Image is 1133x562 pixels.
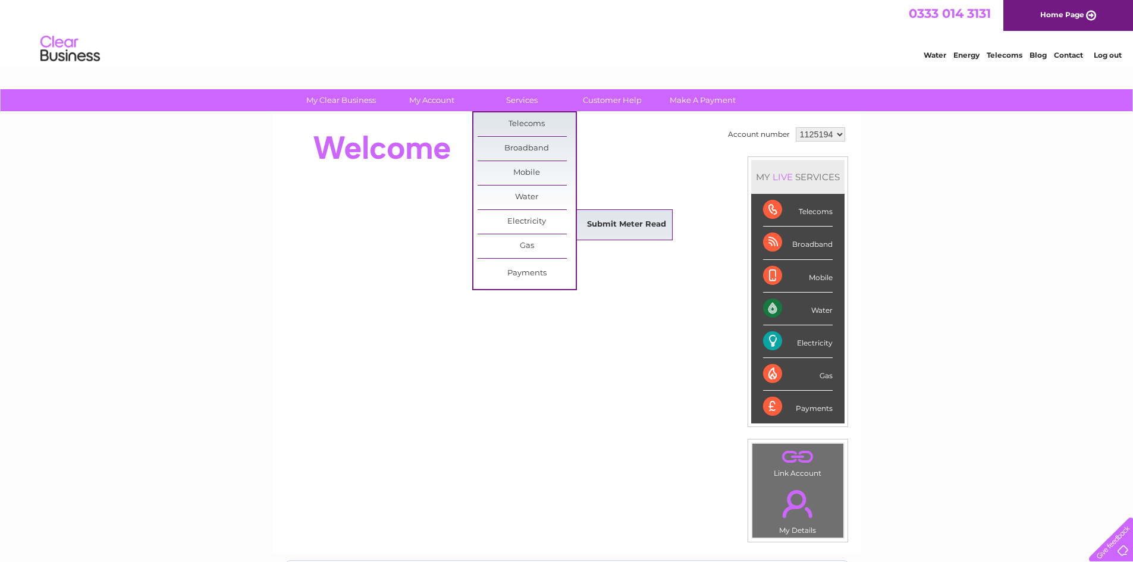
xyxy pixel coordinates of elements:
a: Energy [953,51,980,59]
a: Make A Payment [654,89,752,111]
a: My Account [382,89,481,111]
a: Water [478,186,576,209]
div: Broadband [763,227,833,259]
a: Water [924,51,946,59]
div: Telecoms [763,194,833,227]
a: Blog [1030,51,1047,59]
a: Log out [1094,51,1122,59]
a: Electricity [478,210,576,234]
a: Customer Help [563,89,661,111]
a: . [755,483,840,525]
a: Telecoms [478,112,576,136]
div: Clear Business is a trading name of Verastar Limited (registered in [GEOGRAPHIC_DATA] No. 3667643... [286,7,848,58]
td: My Details [752,480,844,538]
a: Gas [478,234,576,258]
a: . [755,447,840,467]
img: logo.png [40,31,101,67]
a: Telecoms [987,51,1022,59]
div: LIVE [770,171,795,183]
a: My Clear Business [292,89,390,111]
td: Account number [725,124,793,145]
a: Broadband [478,137,576,161]
a: Mobile [478,161,576,185]
div: Electricity [763,325,833,358]
div: Mobile [763,260,833,293]
div: Water [763,293,833,325]
div: Payments [763,391,833,423]
a: Contact [1054,51,1083,59]
a: Submit Meter Read [578,213,676,237]
td: Link Account [752,443,844,481]
a: Services [473,89,571,111]
div: MY SERVICES [751,160,845,194]
div: Gas [763,358,833,391]
a: Payments [478,262,576,285]
a: 0333 014 3131 [909,6,991,21]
